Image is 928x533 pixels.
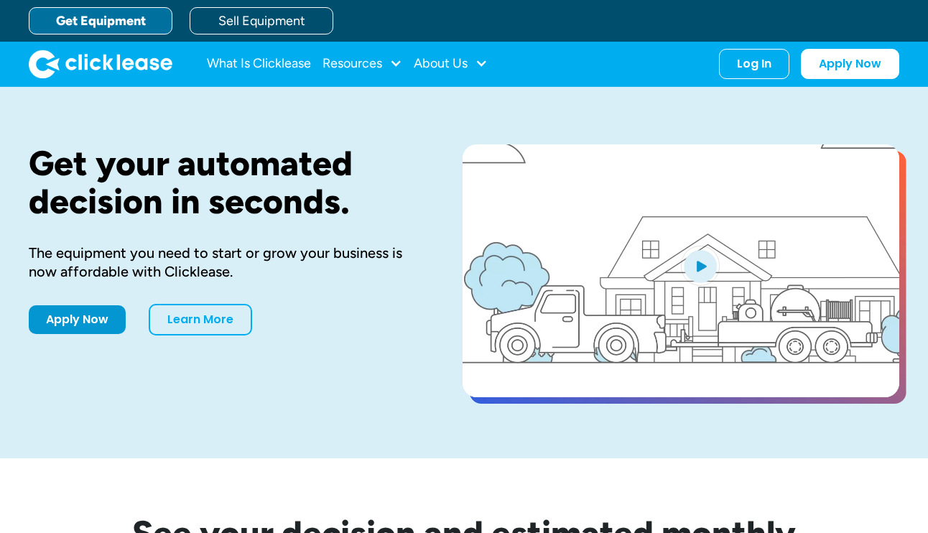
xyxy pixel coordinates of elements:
[463,144,899,397] a: open lightbox
[207,50,311,78] a: What Is Clicklease
[29,144,417,221] h1: Get your automated decision in seconds.
[801,49,899,79] a: Apply Now
[737,57,771,71] div: Log In
[681,246,720,286] img: Blue play button logo on a light blue circular background
[149,304,252,335] a: Learn More
[414,50,488,78] div: About Us
[190,7,333,34] a: Sell Equipment
[29,305,126,334] a: Apply Now
[29,244,417,281] div: The equipment you need to start or grow your business is now affordable with Clicklease.
[29,7,172,34] a: Get Equipment
[29,50,172,78] a: home
[29,50,172,78] img: Clicklease logo
[323,50,402,78] div: Resources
